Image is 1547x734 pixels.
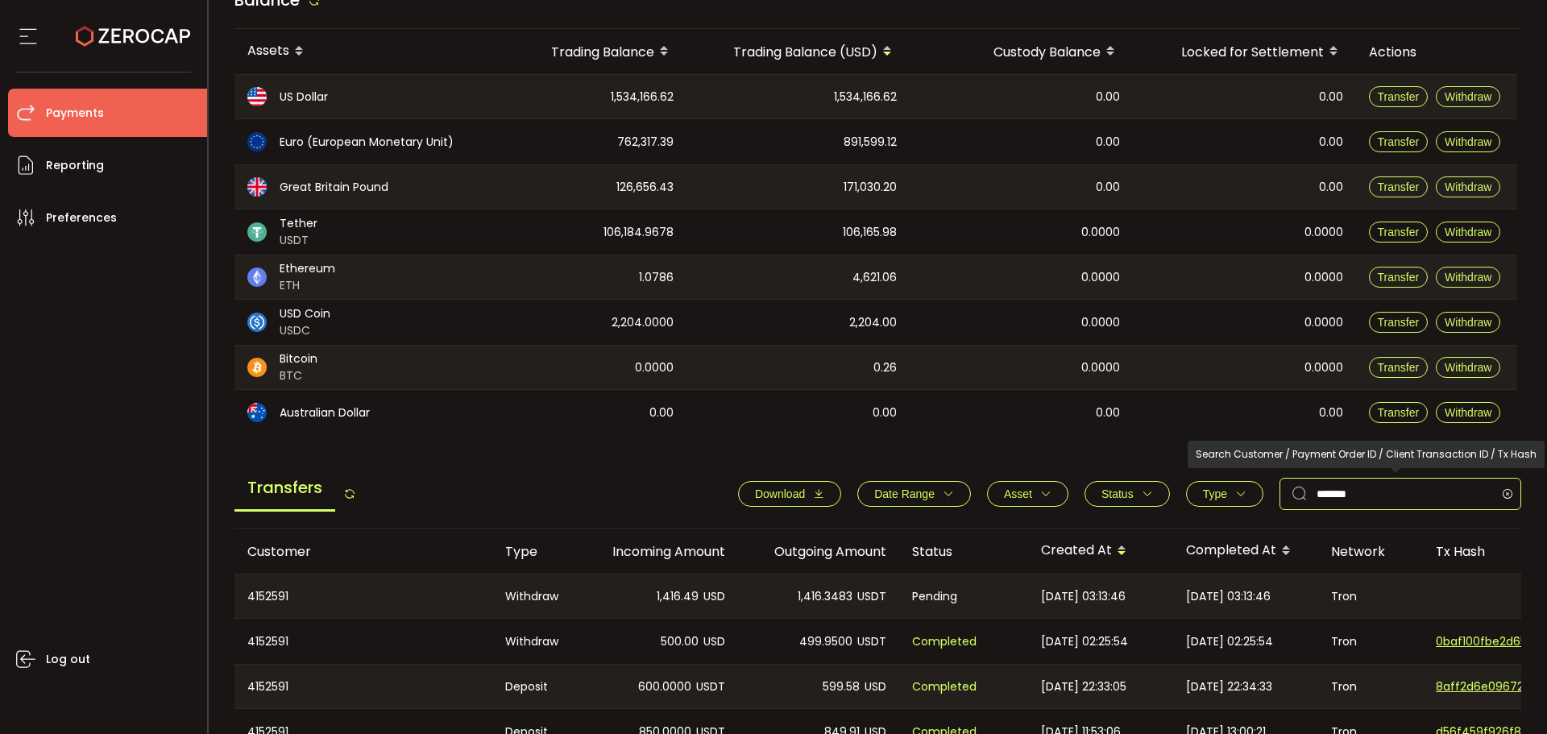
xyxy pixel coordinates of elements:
[1445,316,1491,329] span: Withdraw
[1378,271,1420,284] span: Transfer
[657,587,699,606] span: 1,416.49
[865,678,886,696] span: USD
[234,38,484,65] div: Assets
[280,215,317,232] span: Tether
[1203,487,1227,500] span: Type
[1186,481,1263,507] button: Type
[280,232,317,249] span: USDT
[280,367,317,384] span: BTC
[1304,359,1343,377] span: 0.0000
[1369,267,1429,288] button: Transfer
[234,542,492,561] div: Customer
[1188,441,1545,468] div: Search Customer / Payment Order ID / Client Transaction ID / Tx Hash
[492,542,577,561] div: Type
[234,466,335,512] span: Transfers
[1081,223,1120,242] span: 0.0000
[912,632,977,651] span: Completed
[46,154,104,177] span: Reporting
[280,89,328,106] span: US Dollar
[738,481,841,507] button: Download
[1304,313,1343,332] span: 0.0000
[1378,316,1420,329] span: Transfer
[280,322,330,339] span: USDC
[280,134,454,151] span: Euro (European Monetary Unit)
[1318,665,1423,708] div: Tron
[280,179,388,196] span: Great Britain Pound
[1436,267,1500,288] button: Withdraw
[247,358,267,377] img: btc_portfolio.svg
[1304,268,1343,287] span: 0.0000
[1133,38,1356,65] div: Locked for Settlement
[1369,222,1429,243] button: Transfer
[899,542,1028,561] div: Status
[1378,135,1420,148] span: Transfer
[1096,133,1120,151] span: 0.00
[1445,135,1491,148] span: Withdraw
[1318,574,1423,618] div: Tron
[1319,88,1343,106] span: 0.00
[799,632,852,651] span: 499.9500
[617,133,674,151] span: 762,317.39
[1445,406,1491,419] span: Withdraw
[696,678,725,696] span: USDT
[1304,223,1343,242] span: 0.0000
[46,648,90,671] span: Log out
[1445,361,1491,374] span: Withdraw
[1041,632,1128,651] span: [DATE] 02:25:54
[843,223,897,242] span: 106,165.98
[844,178,897,197] span: 171,030.20
[612,313,674,332] span: 2,204.0000
[234,574,492,618] div: 4152591
[492,574,577,618] div: Withdraw
[1436,86,1500,107] button: Withdraw
[1466,657,1547,734] iframe: Chat Widget
[492,619,577,664] div: Withdraw
[1436,131,1500,152] button: Withdraw
[1041,678,1126,696] span: [DATE] 22:33:05
[1436,357,1500,378] button: Withdraw
[280,277,335,294] span: ETH
[280,260,335,277] span: Ethereum
[484,38,686,65] div: Trading Balance
[1186,678,1272,696] span: [DATE] 22:34:33
[738,542,899,561] div: Outgoing Amount
[912,678,977,696] span: Completed
[1096,178,1120,197] span: 0.00
[603,223,674,242] span: 106,184.9678
[1436,402,1500,423] button: Withdraw
[247,87,267,106] img: usd_portfolio.svg
[798,587,852,606] span: 1,416.3483
[1378,406,1420,419] span: Transfer
[910,38,1133,65] div: Custody Balance
[852,268,897,287] span: 4,621.06
[661,632,699,651] span: 500.00
[1186,587,1271,606] span: [DATE] 03:13:46
[46,206,117,230] span: Preferences
[639,268,674,287] span: 1.0786
[1369,131,1429,152] button: Transfer
[1436,312,1500,333] button: Withdraw
[1319,404,1343,422] span: 0.00
[857,587,886,606] span: USDT
[857,632,886,651] span: USDT
[1081,313,1120,332] span: 0.0000
[1356,43,1517,61] div: Actions
[703,632,725,651] span: USD
[247,222,267,242] img: usdt_portfolio.svg
[1319,178,1343,197] span: 0.00
[823,678,860,696] span: 599.58
[873,359,897,377] span: 0.26
[280,404,370,421] span: Australian Dollar
[1318,542,1423,561] div: Network
[1369,312,1429,333] button: Transfer
[577,542,738,561] div: Incoming Amount
[247,403,267,422] img: aud_portfolio.svg
[1436,222,1500,243] button: Withdraw
[834,88,897,106] span: 1,534,166.62
[1369,402,1429,423] button: Transfer
[844,133,897,151] span: 891,599.12
[1096,404,1120,422] span: 0.00
[1041,587,1126,606] span: [DATE] 03:13:46
[1319,133,1343,151] span: 0.00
